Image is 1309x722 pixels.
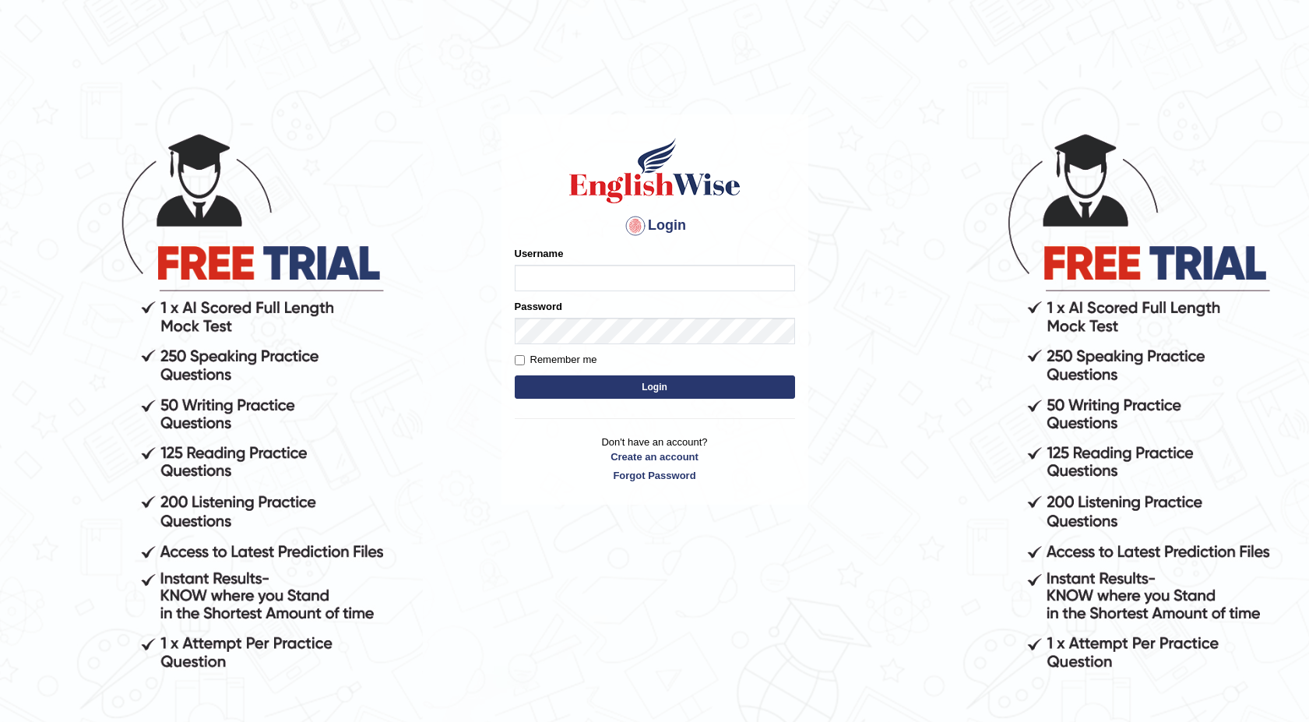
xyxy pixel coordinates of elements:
[515,355,525,365] input: Remember me
[515,213,795,238] h4: Login
[515,449,795,464] a: Create an account
[515,375,795,399] button: Login
[515,468,795,483] a: Forgot Password
[515,352,597,368] label: Remember me
[566,136,744,206] img: Logo of English Wise sign in for intelligent practice with AI
[515,299,562,314] label: Password
[515,246,564,261] label: Username
[515,435,795,483] p: Don't have an account?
